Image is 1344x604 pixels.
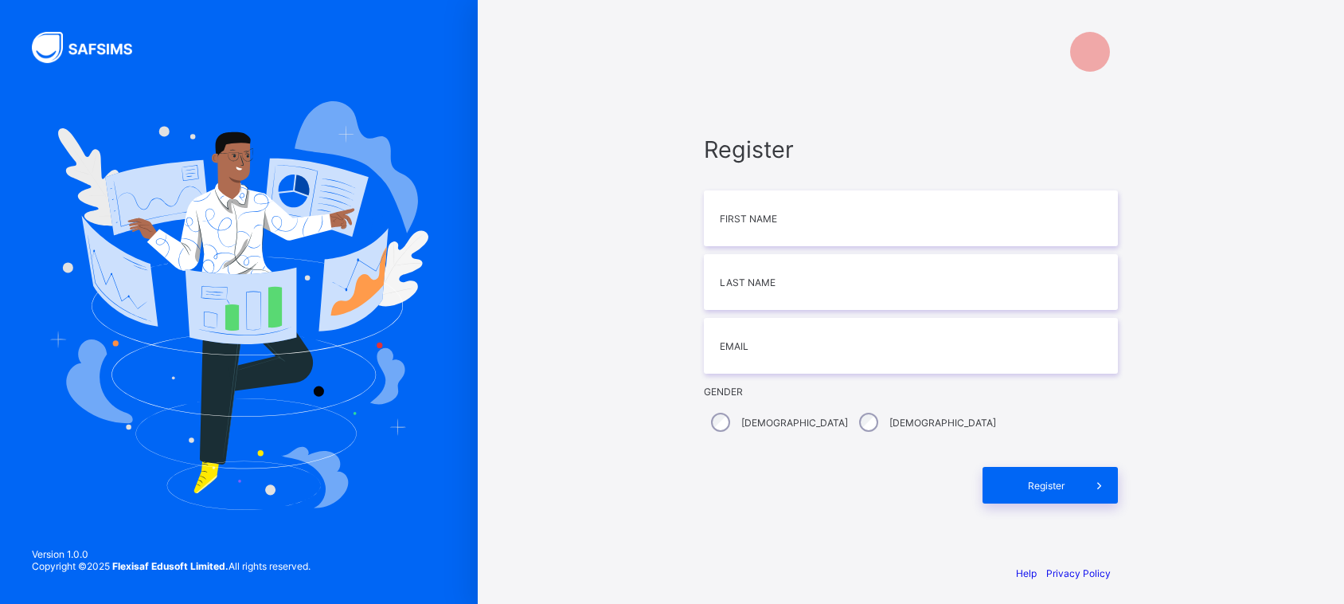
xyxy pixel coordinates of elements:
[112,560,229,572] strong: Flexisaf Edusoft Limited.
[889,417,996,429] label: [DEMOGRAPHIC_DATA]
[1010,480,1081,492] span: Register
[741,417,848,429] label: [DEMOGRAPHIC_DATA]
[1016,567,1037,579] a: Help
[32,32,151,63] img: SAFSIMS Logo
[704,135,1118,163] span: Register
[32,560,311,572] span: Copyright © 2025 All rights reserved.
[704,386,1118,398] span: Gender
[1046,567,1111,579] a: Privacy Policy
[49,101,428,509] img: Hero Image
[32,548,311,560] span: Version 1.0.0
